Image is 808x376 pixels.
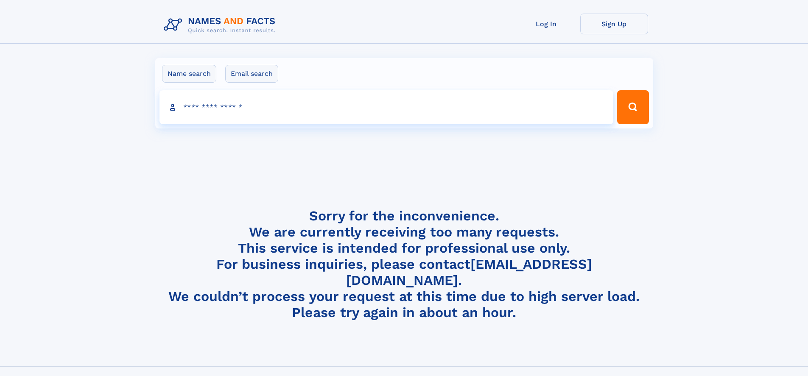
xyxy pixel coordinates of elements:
[159,90,614,124] input: search input
[580,14,648,34] a: Sign Up
[160,14,282,36] img: Logo Names and Facts
[162,65,216,83] label: Name search
[225,65,278,83] label: Email search
[346,256,592,288] a: [EMAIL_ADDRESS][DOMAIN_NAME]
[512,14,580,34] a: Log In
[617,90,649,124] button: Search Button
[160,208,648,321] h4: Sorry for the inconvenience. We are currently receiving too many requests. This service is intend...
